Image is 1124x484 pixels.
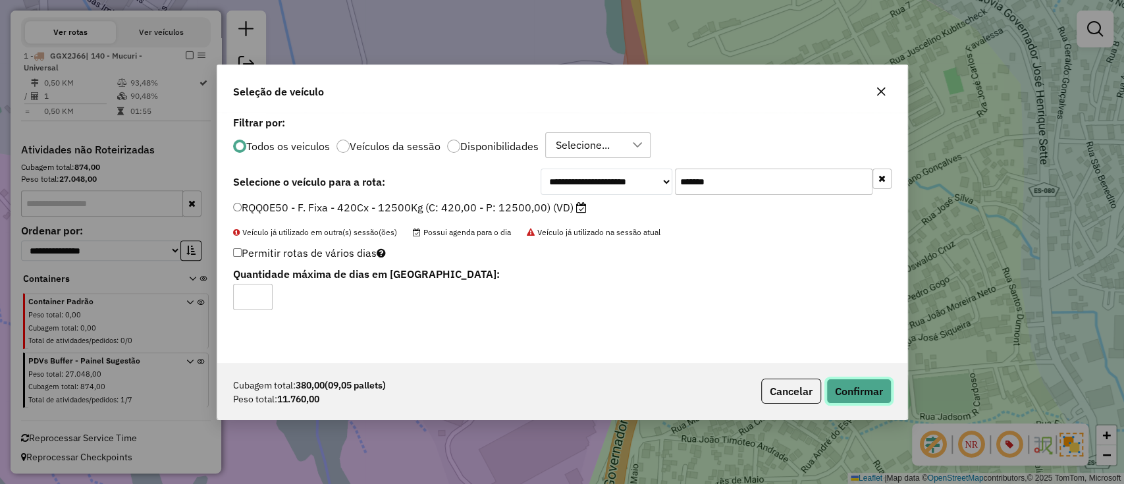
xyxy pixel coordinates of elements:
i: Possui agenda para o dia [576,202,587,213]
label: Filtrar por: [233,115,892,130]
strong: Selecione o veículo para a rota: [233,175,385,188]
span: Veículo já utilizado na sessão atual [527,227,660,237]
label: Veículos da sessão [350,141,441,151]
span: Veículo já utilizado em outra(s) sessão(ões) [233,227,397,237]
label: Permitir rotas de vários dias [233,240,386,265]
span: (09,05 pallets) [325,379,386,391]
span: Peso total: [233,392,277,406]
label: RQQ0E50 - F. Fixa - 420Cx - 12500Kg (C: 420,00 - P: 12500,00) (VD) [233,200,587,215]
label: Disponibilidades [460,141,539,151]
div: Selecione... [551,133,614,158]
strong: 11.760,00 [277,392,319,406]
label: Quantidade máxima de dias em [GEOGRAPHIC_DATA]: [233,266,667,282]
span: Possui agenda para o dia [413,227,511,237]
strong: 380,00 [296,379,386,392]
i: Selecione pelo menos um veículo [377,248,386,258]
button: Cancelar [761,379,821,404]
label: Todos os veiculos [246,141,330,151]
span: Cubagem total: [233,379,296,392]
button: Confirmar [826,379,892,404]
span: Seleção de veículo [233,84,324,99]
